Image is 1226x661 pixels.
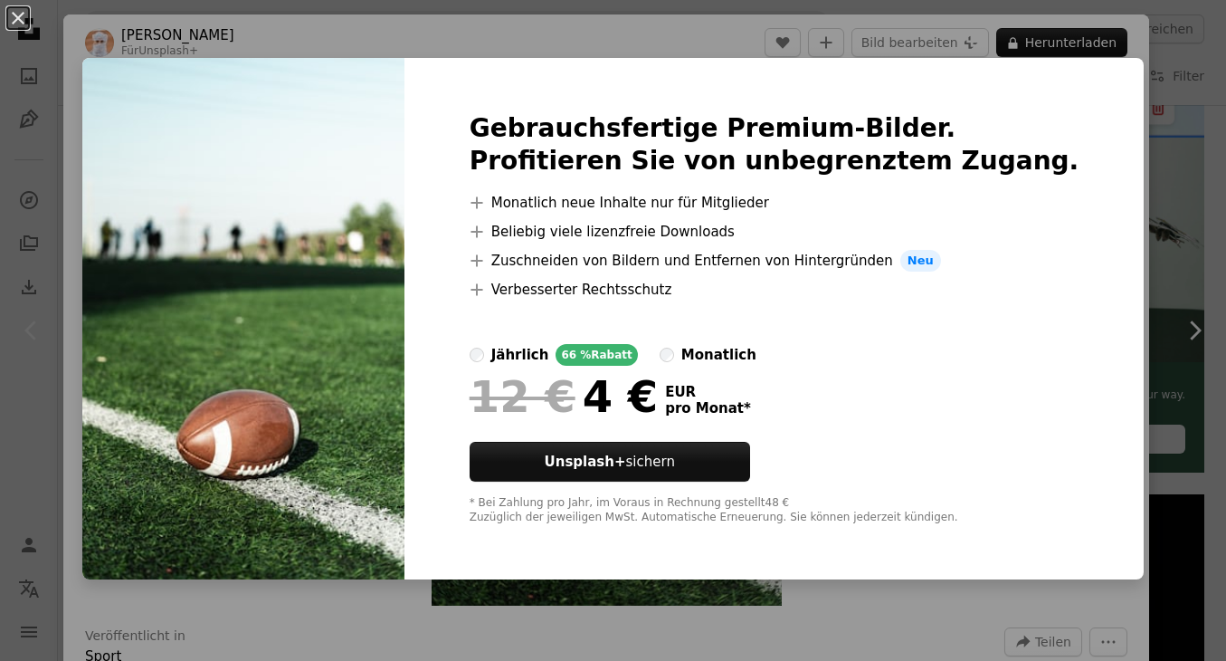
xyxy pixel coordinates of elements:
[470,192,1079,214] li: Monatlich neue Inhalte nur für Mitglieder
[556,344,637,366] div: 66 % Rabatt
[900,250,941,272] span: Neu
[470,221,1079,243] li: Beliebig viele lizenzfreie Downloads
[681,344,756,366] div: monatlich
[491,344,549,366] div: jährlich
[82,58,404,580] img: premium_photo-1667598736219-606b0ff0d5bb
[470,348,484,362] input: jährlich66 %Rabatt
[470,112,1079,177] h2: Gebrauchsfertige Premium-Bilder. Profitieren Sie von unbegrenztem Zugang.
[470,442,750,482] button: Unsplash+sichern
[660,348,674,362] input: monatlich
[470,279,1079,301] li: Verbesserter Rechtsschutz
[470,373,658,420] div: 4 €
[545,454,626,470] strong: Unsplash+
[665,384,751,400] span: EUR
[470,373,575,420] span: 12 €
[470,250,1079,272] li: Zuschneiden von Bildern und Entfernen von Hintergründen
[470,496,1079,525] div: * Bei Zahlung pro Jahr, im Voraus in Rechnung gestellt 48 € Zuzüglich der jeweiligen MwSt. Automa...
[665,400,751,417] span: pro Monat *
